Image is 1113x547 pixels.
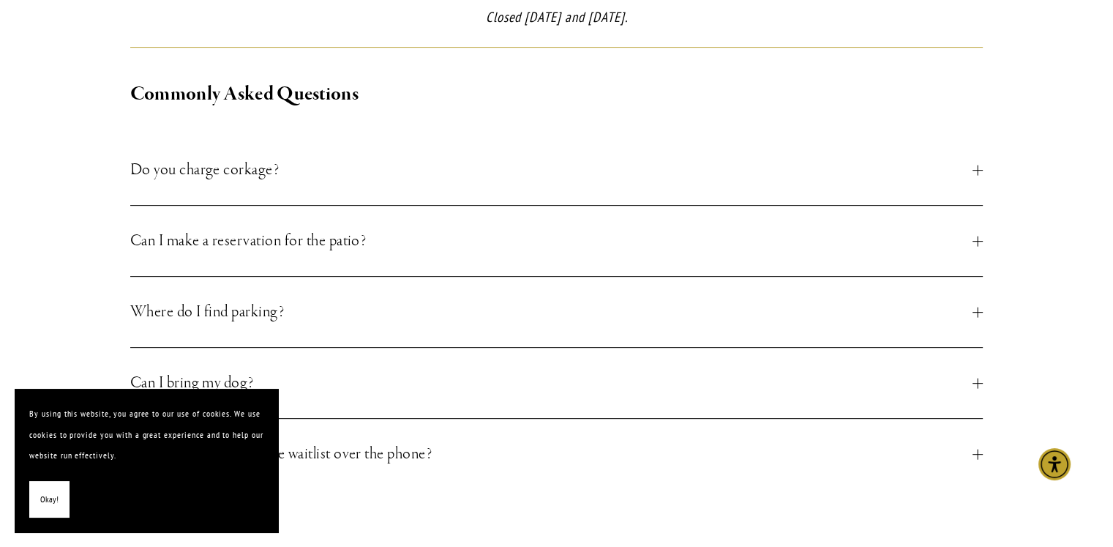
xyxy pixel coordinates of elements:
button: Do you charge corkage? [130,135,983,205]
button: Can I make a reservation for the patio? [130,206,983,276]
button: Can I add my name to the waitlist over the phone? [130,419,983,489]
span: Can I add my name to the waitlist over the phone? [130,441,973,467]
span: Can I bring my dog? [130,370,973,396]
p: By using this website, you agree to our use of cookies. We use cookies to provide you with a grea... [29,403,263,466]
button: Okay! [29,481,70,518]
span: Where do I find parking? [130,299,973,325]
button: Where do I find parking? [130,277,983,347]
span: Can I make a reservation for the patio? [130,228,973,254]
span: Okay! [40,489,59,510]
em: Closed [DATE] and [DATE]. [486,8,628,26]
span: Do you charge corkage? [130,157,973,183]
button: Can I bring my dog? [130,348,983,418]
div: Accessibility Menu [1038,448,1071,480]
section: Cookie banner [15,389,278,532]
h2: Commonly Asked Questions [130,79,983,110]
